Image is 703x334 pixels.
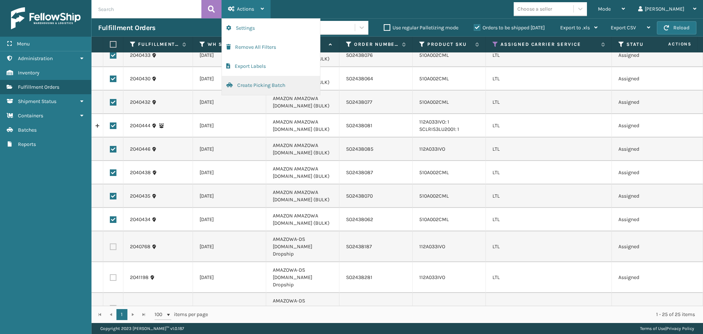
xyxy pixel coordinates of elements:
span: items per page [155,309,208,320]
td: LTL [486,208,612,231]
a: 2040438 [130,169,151,176]
div: Choose a seller [517,5,552,13]
a: 112A033IVO [419,305,445,311]
td: AMAZON AMAZOWA [DOMAIN_NAME] (BULK) [266,137,339,161]
td: SO2438087 [339,161,413,184]
button: Create Picking Batch [222,76,320,95]
td: [DATE] [193,44,266,67]
td: LTL [486,44,612,67]
span: Shipment Status [18,98,56,104]
td: AMAZOWA-DS [DOMAIN_NAME] Dropship [266,262,339,293]
a: 2040444 [130,122,150,129]
span: Actions [237,6,254,12]
a: 510A002CML [419,216,449,223]
label: Fulfillment Order Id [138,41,179,48]
a: SCLRIS3LU2001: 1 [419,126,459,132]
span: Actions [645,38,696,50]
td: [DATE] [193,293,266,324]
label: Product SKU [427,41,472,48]
td: LTL [486,293,612,324]
td: [DATE] [193,161,266,184]
a: 510A002CML [419,52,449,58]
td: [DATE] [193,67,266,91]
button: Reload [657,21,696,34]
td: SO2438062 [339,208,413,231]
a: 112A033IVO [419,243,445,250]
label: Assigned Carrier Service [501,41,598,48]
td: Assigned [612,67,685,91]
td: Assigned [612,114,685,137]
td: [DATE] [193,208,266,231]
td: Assigned [612,293,685,324]
span: Mode [598,6,611,12]
td: Assigned [612,91,685,114]
td: LTL [486,262,612,293]
a: 112A033IVO [419,146,445,152]
label: Status [626,41,671,48]
td: AMAZON AMAZOWA [DOMAIN_NAME] (BULK) [266,208,339,231]
a: 2040433 [130,52,150,59]
td: AMAZON AMAZOWA [DOMAIN_NAME] (BULK) [266,91,339,114]
span: Export to .xls [560,25,590,31]
td: LTL [486,114,612,137]
h3: Fulfillment Orders [98,23,155,32]
label: Orders to be shipped [DATE] [474,25,545,31]
td: SO2438064 [339,67,413,91]
td: Assigned [612,208,685,231]
a: 2040435 [130,192,150,200]
a: 510A002CML [419,99,449,105]
td: AMAZOWA-DS [DOMAIN_NAME] Dropship [266,231,339,262]
a: 2040432 [130,99,150,106]
span: Fulfillment Orders [18,84,59,90]
img: logo [11,7,81,29]
td: Assigned [612,161,685,184]
label: Order Number [354,41,398,48]
a: 2041413 [130,305,148,312]
td: SO2438076 [339,44,413,67]
td: [DATE] [193,184,266,208]
td: [DATE] [193,114,266,137]
td: AMAZON AMAZOWA [DOMAIN_NAME] (BULK) [266,184,339,208]
td: AMAZON AMAZOWA [DOMAIN_NAME] (BULK) [266,114,339,137]
a: 2040430 [130,75,150,82]
a: 112A033IVO: 1 [419,119,449,125]
td: Assigned [612,184,685,208]
td: Assigned [612,262,685,293]
a: 510A002CML [419,193,449,199]
button: Settings [222,19,320,38]
td: LTL [486,91,612,114]
span: Containers [18,113,43,119]
span: Reports [18,141,36,147]
span: Export CSV [611,25,636,31]
p: Copyright 2023 [PERSON_NAME]™ v 1.0.187 [100,323,184,334]
span: Administration [18,55,53,62]
button: Export Labels [222,57,320,76]
a: 510A002CML [419,76,449,82]
td: AMAZOWA-DS [DOMAIN_NAME] Dropship [266,293,339,324]
div: | [640,323,694,334]
a: 1 [116,309,127,320]
button: Remove All Filters [222,38,320,57]
a: 112A033IVO [419,274,445,280]
a: 2041198 [130,274,149,281]
td: SO2438303 [339,293,413,324]
a: Terms of Use [640,326,665,331]
td: LTL [486,67,612,91]
td: LTL [486,184,612,208]
td: LTL [486,231,612,262]
a: Privacy Policy [666,326,694,331]
td: SO2438281 [339,262,413,293]
td: LTL [486,137,612,161]
td: [DATE] [193,137,266,161]
span: Batches [18,127,37,133]
td: LTL [486,161,612,184]
td: AMAZON AMAZOWA [DOMAIN_NAME] (BULK) [266,161,339,184]
td: SO2438070 [339,184,413,208]
td: SO2438187 [339,231,413,262]
a: 2040446 [130,146,150,153]
div: 1 - 25 of 25 items [218,311,695,318]
span: Menu [17,41,30,47]
td: SO2438077 [339,91,413,114]
span: Inventory [18,70,40,76]
td: Assigned [612,231,685,262]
